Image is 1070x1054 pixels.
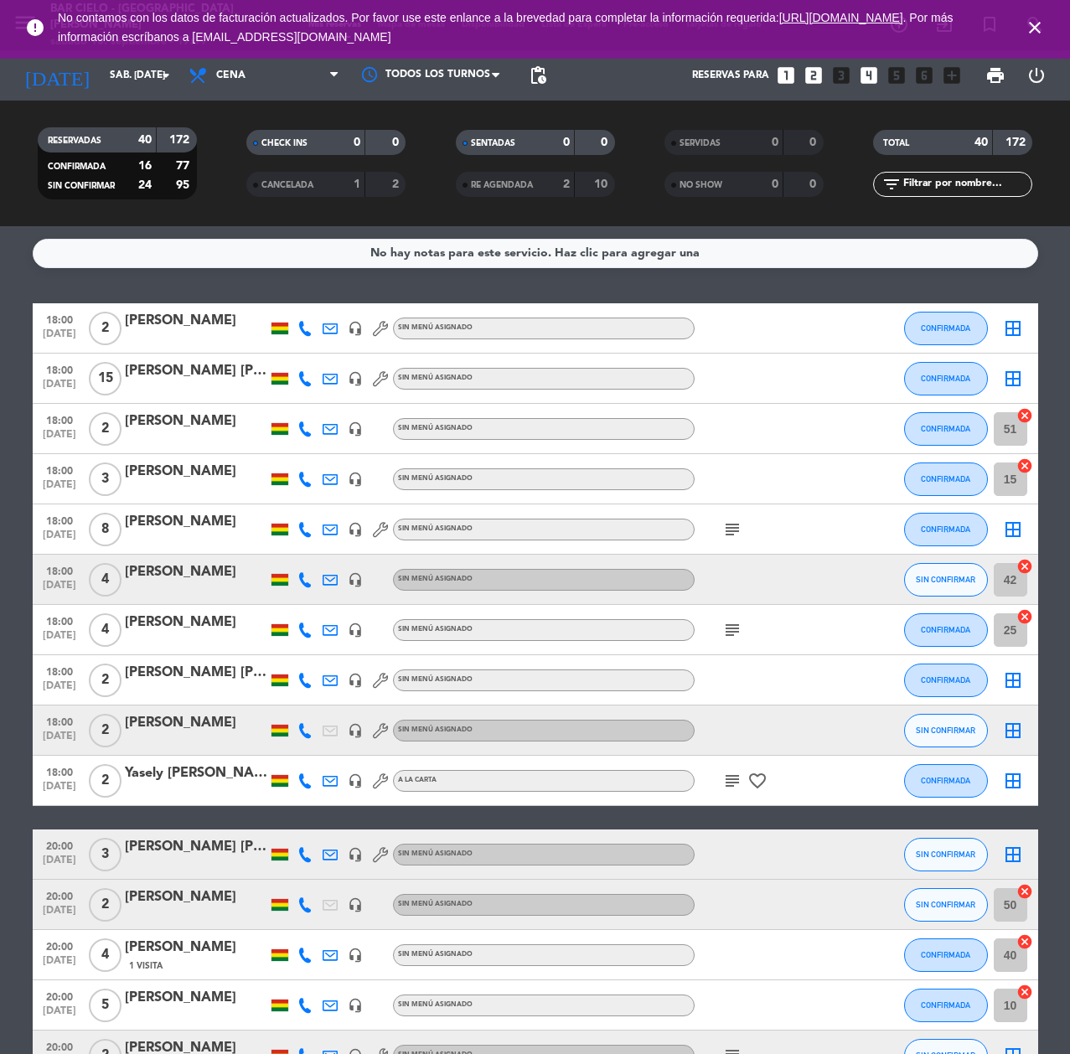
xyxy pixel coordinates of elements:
span: 3 [89,462,121,496]
span: CONFIRMADA [921,323,970,333]
i: looks_4 [858,65,880,86]
a: . Por más información escríbanos a [EMAIL_ADDRESS][DOMAIN_NAME] [58,11,953,44]
i: subject [722,519,742,540]
span: [DATE] [39,479,80,499]
span: RESERVADAS [48,137,101,145]
span: CONFIRMADA [921,950,970,959]
div: [PERSON_NAME] [125,561,267,583]
span: 18:00 [39,460,80,479]
span: 1 Visita [129,959,163,973]
span: [DATE] [39,328,80,348]
a: [URL][DOMAIN_NAME] [779,11,903,24]
strong: 0 [354,137,360,148]
span: [DATE] [39,1005,80,1025]
span: SIN CONFIRMAR [916,726,975,735]
div: [PERSON_NAME] [PERSON_NAME] [125,836,267,858]
span: Sin menú asignado [398,324,473,331]
div: [PERSON_NAME] [125,612,267,633]
strong: 16 [138,160,152,172]
strong: 40 [974,137,988,148]
i: arrow_drop_down [156,65,176,85]
span: [DATE] [39,429,80,448]
strong: 77 [176,160,193,172]
button: CONFIRMADA [904,362,988,395]
span: 4 [89,563,121,597]
span: [DATE] [39,580,80,599]
span: 20:00 [39,886,80,905]
i: cancel [1016,883,1033,900]
i: looks_two [803,65,824,86]
i: cancel [1016,984,1033,1000]
i: headset_mic [348,371,363,386]
i: border_all [1003,369,1023,389]
i: headset_mic [348,522,363,537]
i: [DATE] [13,57,101,94]
span: 2 [89,714,121,747]
strong: 2 [563,178,570,190]
span: [DATE] [39,680,80,700]
span: [DATE] [39,855,80,874]
span: [DATE] [39,781,80,800]
i: headset_mic [348,948,363,963]
span: 2 [89,888,121,922]
span: 2 [89,664,121,697]
i: cancel [1016,933,1033,950]
i: cancel [1016,457,1033,474]
span: SIN CONFIRMAR [48,182,115,190]
strong: 0 [601,137,611,148]
i: filter_list [881,174,902,194]
div: [PERSON_NAME] [125,310,267,332]
span: 18:00 [39,309,80,328]
i: looks_5 [886,65,907,86]
span: Sin menú asignado [398,850,473,857]
i: headset_mic [348,897,363,912]
i: border_all [1003,721,1023,741]
span: 2 [89,412,121,446]
button: CONFIRMADA [904,764,988,798]
i: headset_mic [348,623,363,638]
button: SIN CONFIRMAR [904,838,988,871]
div: [PERSON_NAME] [125,411,267,432]
i: headset_mic [348,847,363,862]
span: SERVIDAS [680,139,721,147]
strong: 95 [176,179,193,191]
button: SIN CONFIRMAR [904,714,988,747]
i: error [25,18,45,38]
div: [PERSON_NAME] [125,511,267,533]
span: 2 [89,312,121,345]
span: No contamos con los datos de facturación actualizados. Por favor use este enlance a la brevedad p... [58,11,953,44]
button: CONFIRMADA [904,412,988,446]
strong: 40 [138,134,152,146]
span: Sin menú asignado [398,951,473,958]
span: 18:00 [39,661,80,680]
strong: 2 [392,178,402,190]
i: headset_mic [348,673,363,688]
span: Reservas para [692,70,769,81]
strong: 172 [169,134,193,146]
i: headset_mic [348,472,363,487]
span: CONFIRMADA [921,374,970,383]
span: 20:00 [39,835,80,855]
i: headset_mic [348,998,363,1013]
div: [PERSON_NAME] [125,937,267,958]
span: pending_actions [528,65,548,85]
span: Sin menú asignado [398,901,473,907]
div: LOG OUT [1016,50,1057,101]
span: 18:00 [39,711,80,731]
span: CONFIRMADA [921,675,970,685]
button: CONFIRMADA [904,312,988,345]
span: SIN CONFIRMAR [916,850,975,859]
span: CONFIRMADA [921,625,970,634]
span: Sin menú asignado [398,726,473,733]
span: [DATE] [39,379,80,398]
i: border_all [1003,670,1023,690]
span: print [985,65,1005,85]
i: headset_mic [348,321,363,336]
div: [PERSON_NAME] [PERSON_NAME] [125,662,267,684]
strong: 0 [772,137,778,148]
button: CONFIRMADA [904,938,988,972]
strong: 0 [392,137,402,148]
i: looks_3 [830,65,852,86]
span: Sin menú asignado [398,576,473,582]
button: CONFIRMADA [904,613,988,647]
